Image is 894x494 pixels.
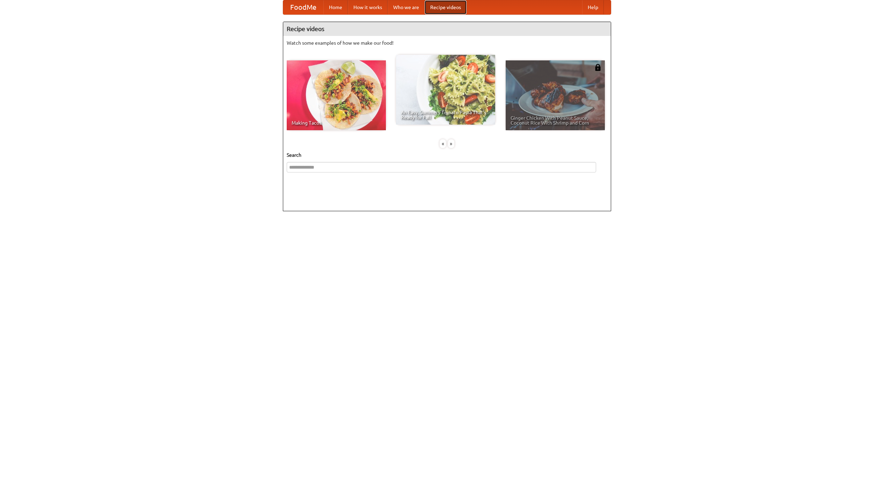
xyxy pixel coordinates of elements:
div: » [448,139,454,148]
img: 483408.png [594,64,601,71]
a: Recipe videos [425,0,467,14]
div: « [440,139,446,148]
h4: Recipe videos [283,22,611,36]
h5: Search [287,152,607,158]
a: Who we are [388,0,425,14]
a: FoodMe [283,0,323,14]
p: Watch some examples of how we make our food! [287,39,607,46]
a: Making Tacos [287,60,386,130]
span: Making Tacos [292,120,381,125]
a: Help [582,0,604,14]
a: How it works [348,0,388,14]
a: An Easy, Summery Tomato Pasta That's Ready for Fall [396,55,495,125]
a: Home [323,0,348,14]
span: An Easy, Summery Tomato Pasta That's Ready for Fall [401,110,490,120]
